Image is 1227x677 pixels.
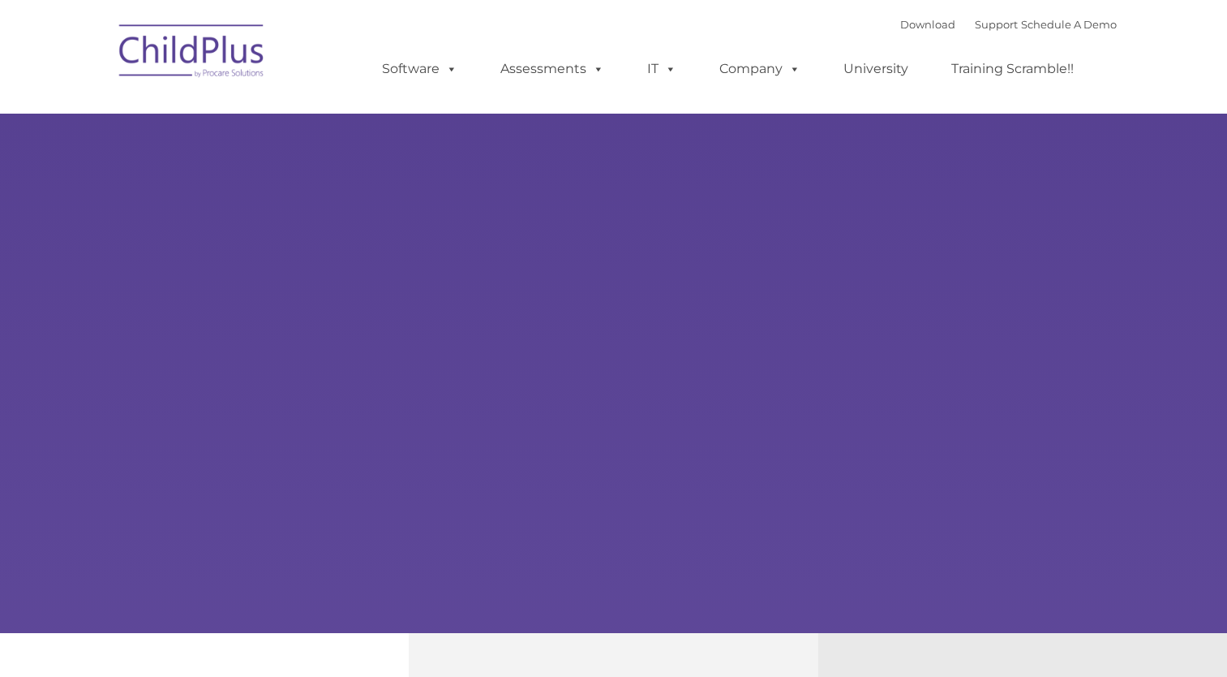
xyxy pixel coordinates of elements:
a: Schedule A Demo [1021,18,1117,31]
a: IT [631,53,693,85]
font: | [900,18,1117,31]
a: Company [703,53,817,85]
a: Training Scramble!! [935,53,1090,85]
a: University [827,53,925,85]
a: Software [366,53,474,85]
a: Download [900,18,955,31]
img: ChildPlus by Procare Solutions [111,13,273,94]
a: Support [975,18,1018,31]
a: Assessments [484,53,620,85]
